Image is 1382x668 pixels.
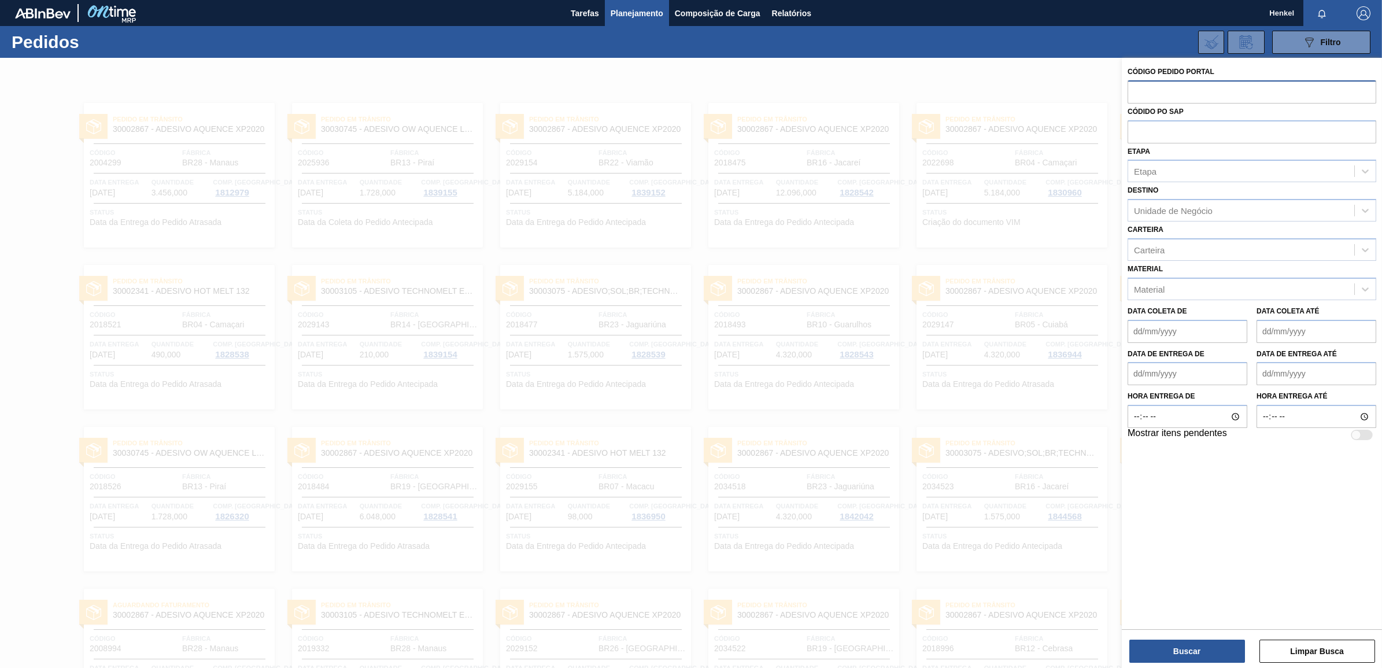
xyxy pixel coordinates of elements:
[1128,186,1158,194] label: Destino
[1272,31,1370,54] button: Filtro
[571,6,599,20] span: Tarefas
[1128,428,1227,442] label: Mostrar itens pendentes
[15,8,71,19] img: TNhmsLtSVTkK8tSr43FrP2fwEKptu5GPRR3wAAAABJRU5ErkJggg==
[1257,388,1376,405] label: Hora entrega até
[772,6,811,20] span: Relatórios
[1134,206,1213,216] div: Unidade de Negócio
[1134,167,1156,176] div: Etapa
[1134,284,1165,294] div: Material
[1134,245,1165,254] div: Carteira
[1257,320,1376,343] input: dd/mm/yyyy
[12,35,190,49] h1: Pedidos
[675,6,760,20] span: Composição de Carga
[1128,226,1163,234] label: Carteira
[1128,265,1163,273] label: Material
[1128,350,1204,358] label: Data de Entrega de
[1128,388,1247,405] label: Hora entrega de
[1128,362,1247,385] input: dd/mm/yyyy
[1128,108,1184,116] label: Códido PO SAP
[1303,5,1340,21] button: Notificações
[1228,31,1265,54] div: Solicitação de Revisão de Pedidos
[1257,362,1376,385] input: dd/mm/yyyy
[1128,68,1214,76] label: Código Pedido Portal
[1128,147,1150,156] label: Etapa
[1128,320,1247,343] input: dd/mm/yyyy
[1257,350,1337,358] label: Data de Entrega até
[1128,307,1187,315] label: Data coleta de
[1198,31,1224,54] div: Importar Negociações dos Pedidos
[1321,38,1341,47] span: Filtro
[1357,6,1370,20] img: Logout
[1257,307,1319,315] label: Data coleta até
[611,6,663,20] span: Planejamento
